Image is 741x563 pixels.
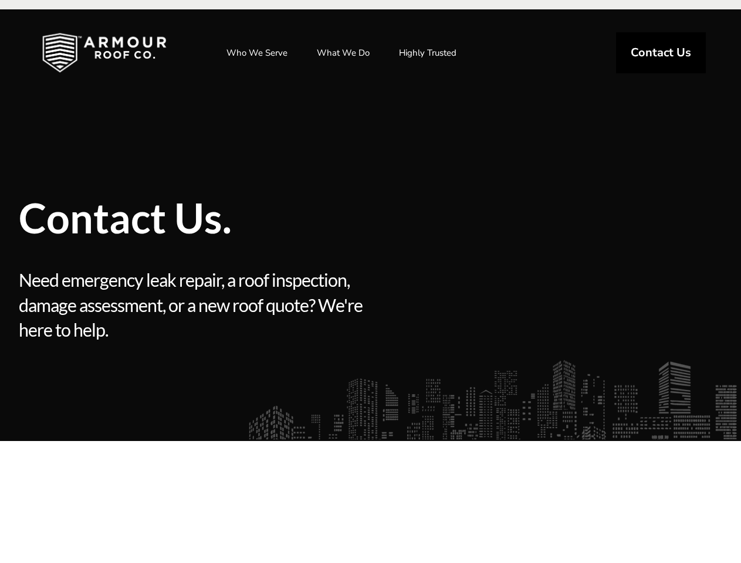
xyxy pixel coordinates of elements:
span: Contact Us. [19,197,541,238]
span: Contact Us [631,47,691,59]
a: Highly Trusted [387,38,468,67]
a: Contact Us [616,32,706,73]
span: Need emergency leak repair, a roof inspection, damage assessment, or a new roof quote? We're here... [19,267,367,342]
img: Industrial and Commercial Roofing Company | Armour Roof Co. [23,23,185,82]
a: What We Do [305,38,381,67]
a: Who We Serve [215,38,299,67]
